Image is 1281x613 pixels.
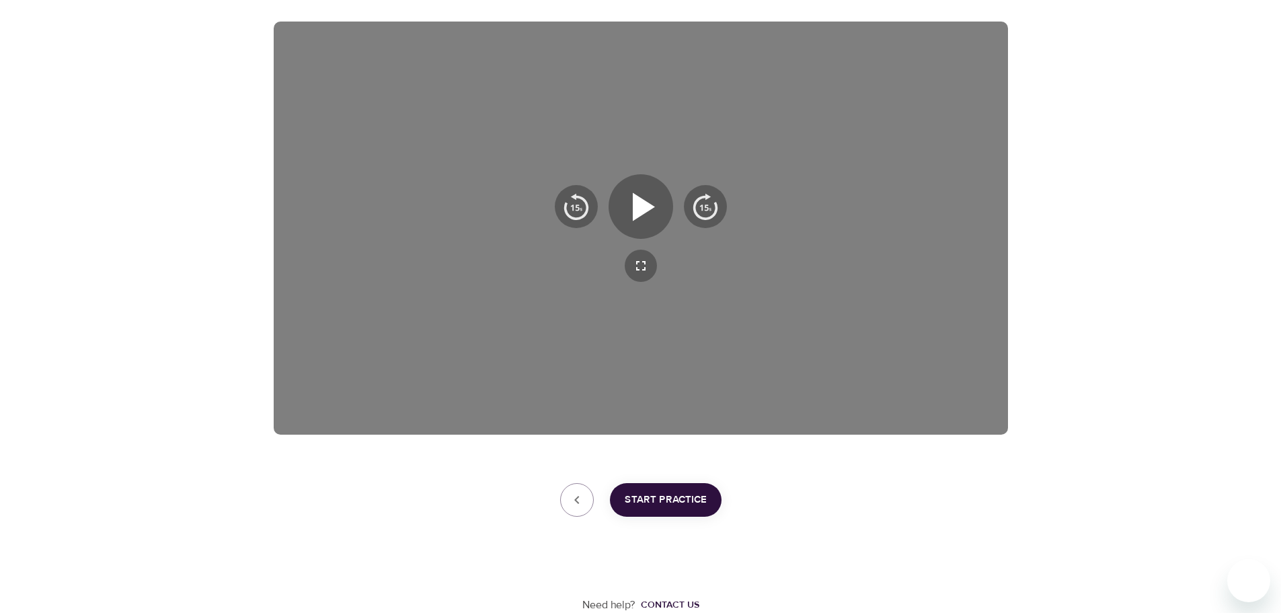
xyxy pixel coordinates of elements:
a: Contact us [635,598,699,612]
button: Start Practice [610,483,722,517]
img: 15s_next.svg [692,193,719,220]
div: Contact us [641,598,699,612]
span: Start Practice [625,491,707,509]
iframe: Button to launch messaging window [1227,559,1270,602]
img: 15s_prev.svg [563,193,590,220]
p: Need help? [582,598,635,613]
